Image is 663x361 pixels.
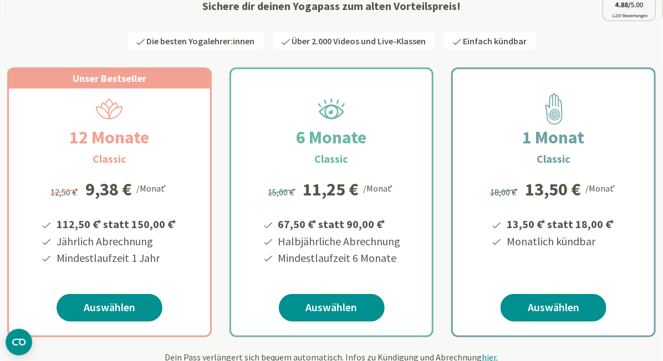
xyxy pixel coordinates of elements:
[463,35,527,47] span: Einfach kündbar
[505,233,616,250] li: Monatlich kündbar
[136,180,168,195] div: /Monat
[525,180,581,198] div: 13,50 €
[85,180,132,198] div: 9,38 €
[364,180,395,195] div: /Monat
[57,294,162,322] a: Auswählen
[505,214,616,233] li: 13,50 € statt 18,00 €
[315,151,349,167] h3: Classic
[93,151,126,167] h3: Classic
[73,72,146,85] span: Unser Bestseller
[147,35,255,47] span: Die besten Yogalehrer:innen
[496,124,611,151] h2: 1 Monat
[303,180,359,198] div: 11,25 €
[279,294,385,322] a: Auswählen
[277,214,401,233] li: 67,50 € statt 90,00 €
[55,214,178,233] li: 112,50 € statt 150,00 €
[277,250,401,266] li: Mindestlaufzeit 6 Monate
[268,187,298,198] span: 15,00 €
[277,233,401,250] li: Halbjährliche Abrechnung
[270,124,394,151] h2: 6 Monate
[292,35,426,47] span: Über 2.000 Videos und Live-Klassen
[55,250,178,266] li: Mindestlaufzeit 1 Jahr
[490,187,519,198] span: 18,00 €
[6,329,32,355] button: CMP-Widget öffnen
[537,151,570,167] h3: Classic
[585,180,617,195] div: /Monat
[55,233,178,250] li: Jährlich Abrechnung
[501,294,606,322] a: Auswählen
[50,187,80,198] span: 12,50 €
[43,124,176,151] h2: 12 Monate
